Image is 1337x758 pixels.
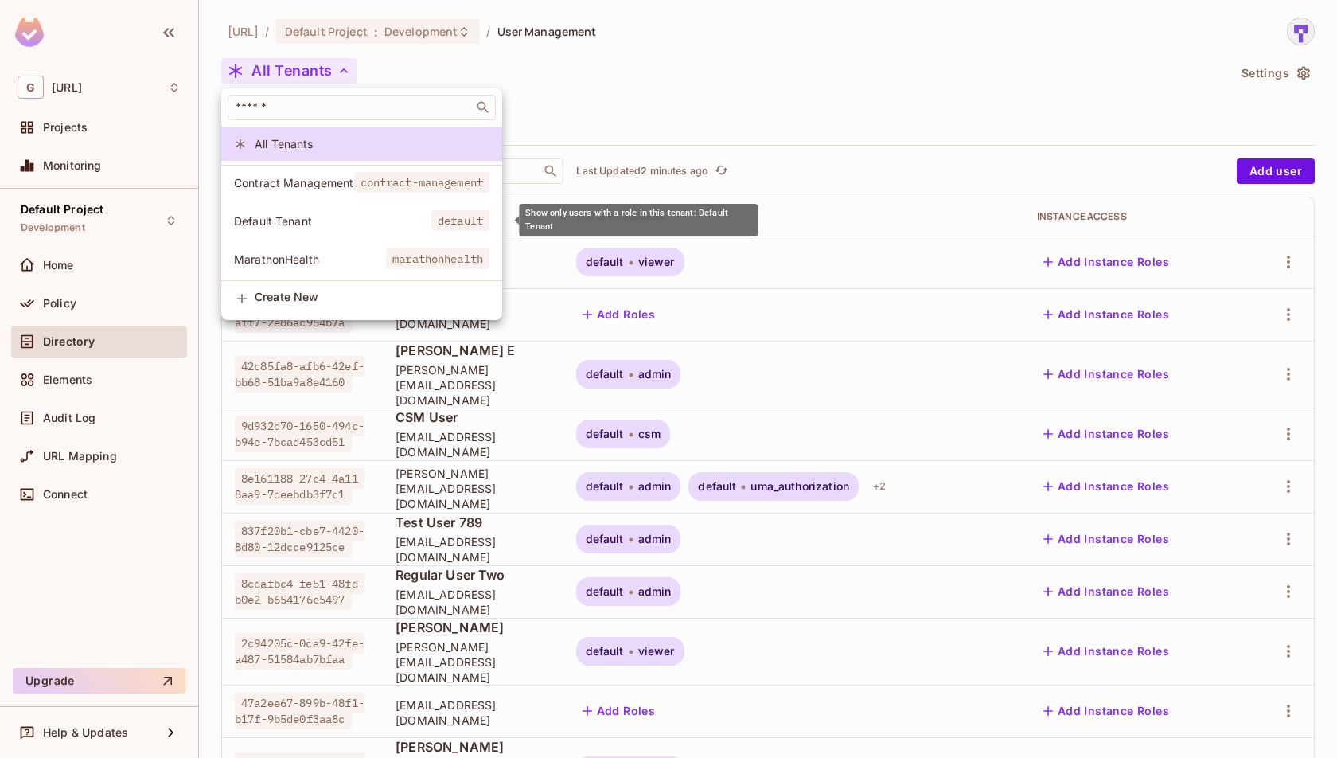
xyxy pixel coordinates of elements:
[519,204,758,236] div: Show only users with a role in this tenant: Default Tenant
[354,172,490,193] span: contract-management
[255,291,489,303] span: Create New
[221,166,502,200] div: Show only users with a role in this tenant: Contract Management
[234,252,386,267] span: MarathonHealth
[221,204,502,238] div: Show only users with a role in this tenant: Default Tenant
[221,242,502,276] div: Show only users with a role in this tenant: MarathonHealth
[234,213,431,229] span: Default Tenant
[431,210,489,231] span: default
[255,136,489,151] span: All Tenants
[386,248,489,269] span: marathonhealth
[234,175,354,190] span: Contract Management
